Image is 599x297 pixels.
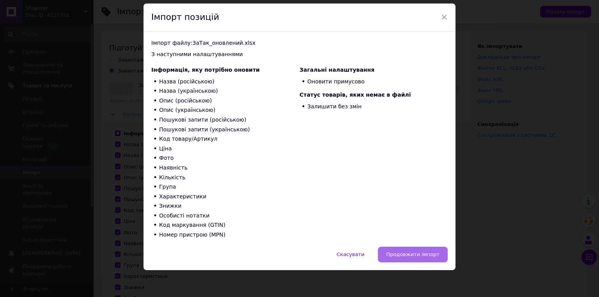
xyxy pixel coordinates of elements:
span: Продовжити імпорт [386,251,440,257]
li: Група [151,182,299,192]
li: Назва (українською) [151,87,299,96]
li: Назва (російською) [151,77,299,87]
div: Імпорт позицій [144,4,455,32]
li: Наявність [151,163,299,173]
div: З наступними налаштуваннями [151,51,448,58]
li: Оновити примусово [299,77,448,87]
li: Код товару/Артикул [151,134,299,144]
span: Інформація, яку потрібно оновити [151,67,260,73]
span: Загальні налаштування [299,67,374,73]
span: Скасувати [337,251,364,257]
div: Імпорт файлу: ЗаТак_оновлений.xlsx [151,39,448,47]
li: Фото [151,154,299,163]
li: Опис (російською) [151,96,299,106]
li: Номер пристрою (MPN) [151,230,299,240]
li: Характеристики [151,192,299,202]
li: Код маркування (GTIN) [151,221,299,230]
li: Залишити без змін [299,102,448,111]
li: Ціна [151,144,299,154]
li: Пошукові запити (російською) [151,115,299,125]
li: Опис (українською) [151,106,299,115]
span: Статус товарів, яких немає в файлі [299,92,411,98]
li: Пошукові запити (українською) [151,125,299,134]
li: Кількість [151,173,299,182]
span: × [441,11,448,24]
li: Особисті нотатки [151,211,299,221]
li: Знижки [151,202,299,211]
button: Скасувати [328,247,372,262]
button: Продовжити імпорт [378,247,448,262]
